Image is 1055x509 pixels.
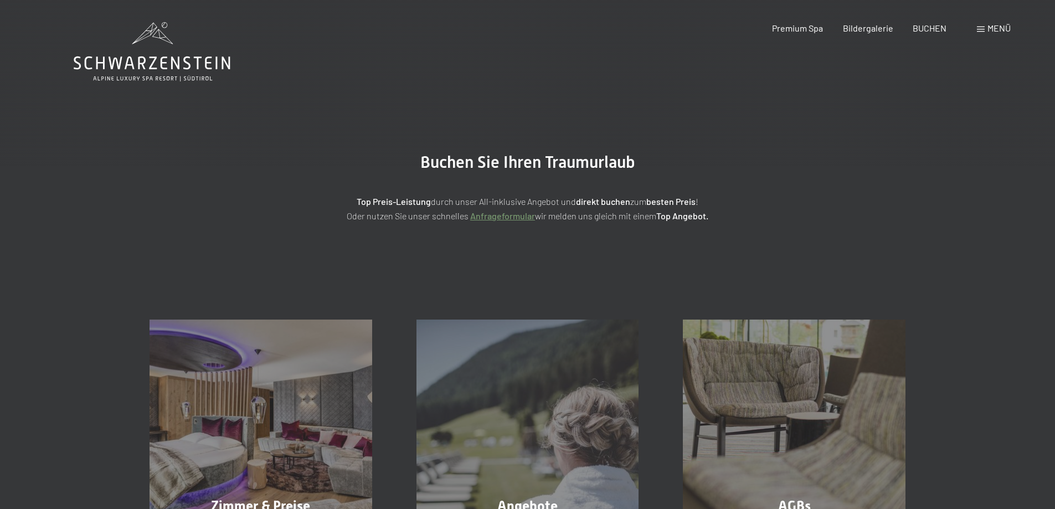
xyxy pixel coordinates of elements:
[420,152,635,172] span: Buchen Sie Ihren Traumurlaub
[470,210,535,221] a: Anfrageformular
[251,194,805,223] p: durch unser All-inklusive Angebot und zum ! Oder nutzen Sie unser schnelles wir melden uns gleich...
[576,196,630,207] strong: direkt buchen
[913,23,946,33] a: BUCHEN
[656,210,708,221] strong: Top Angebot.
[843,23,893,33] a: Bildergalerie
[357,196,431,207] strong: Top Preis-Leistung
[987,23,1011,33] span: Menü
[772,23,823,33] a: Premium Spa
[646,196,696,207] strong: besten Preis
